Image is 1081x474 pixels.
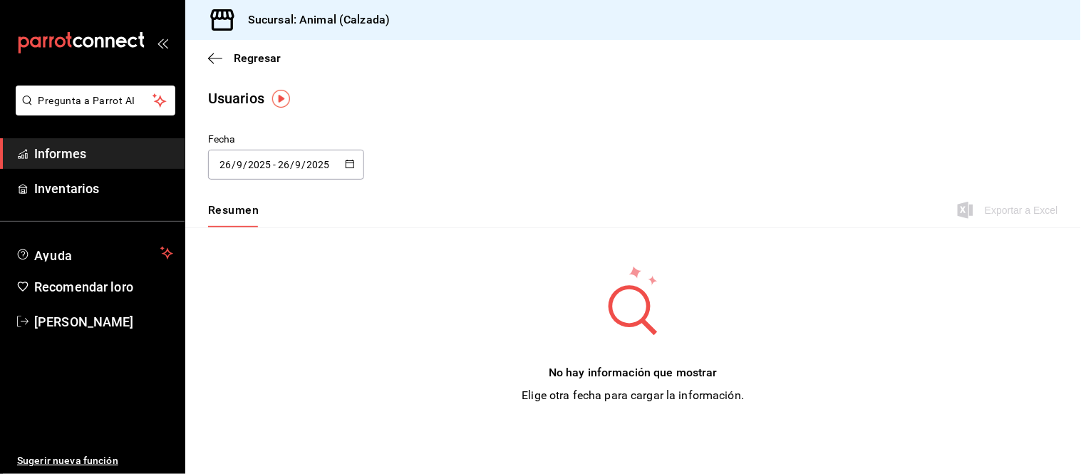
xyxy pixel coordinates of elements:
[10,103,175,118] a: Pregunta a Parrot AI
[247,159,271,170] input: Año
[248,13,390,26] font: Sucursal: Animal (Calzada)
[208,51,281,65] button: Regresar
[232,159,236,170] font: /
[208,203,259,217] font: Resumen
[16,86,175,115] button: Pregunta a Parrot AI
[219,159,232,170] input: Día
[306,159,331,170] input: Año
[34,248,73,263] font: Ayuda
[34,314,134,329] font: [PERSON_NAME]
[234,51,281,65] font: Regresar
[302,159,306,170] font: /
[208,202,259,227] div: pestañas de navegación
[208,90,264,107] font: Usuarios
[243,159,247,170] font: /
[34,146,86,161] font: Informes
[34,279,133,294] font: Recomendar loro
[236,159,243,170] input: Mes
[34,181,99,196] font: Inventarios
[273,159,276,170] font: -
[549,366,718,379] font: No hay información que mostrar
[208,133,236,145] font: Fecha
[522,388,745,402] font: Elige otra fecha para cargar la información.
[290,159,294,170] font: /
[295,159,302,170] input: Mes
[277,159,290,170] input: Día
[157,37,168,48] button: abrir_cajón_menú
[38,95,135,106] font: Pregunta a Parrot AI
[17,455,118,466] font: Sugerir nueva función
[272,90,290,108] img: Marcador de información sobre herramientas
